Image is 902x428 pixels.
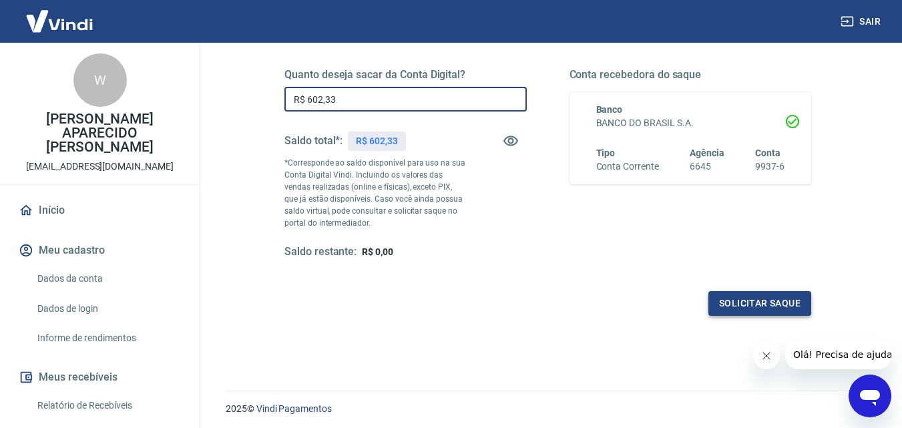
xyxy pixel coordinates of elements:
h6: Conta Corrente [596,160,659,174]
div: W [73,53,127,107]
h5: Conta recebedora do saque [570,68,812,81]
iframe: Fechar mensagem [753,343,780,369]
button: Sair [838,9,886,34]
h6: BANCO DO BRASIL S.A. [596,116,785,130]
button: Meu cadastro [16,236,184,265]
a: Relatório de Recebíveis [32,392,184,419]
span: Agência [690,148,724,158]
h6: 9937-6 [755,160,784,174]
p: R$ 602,33 [356,134,398,148]
h5: Saldo total*: [284,134,343,148]
span: Olá! Precisa de ajuda? [8,9,112,20]
a: Dados de login [32,295,184,323]
a: Dados da conta [32,265,184,292]
p: [PERSON_NAME] APARECIDO [PERSON_NAME] [11,112,189,154]
a: Início [16,196,184,225]
span: Banco [596,104,623,115]
span: R$ 0,00 [362,246,393,257]
p: [EMAIL_ADDRESS][DOMAIN_NAME] [26,160,174,174]
iframe: Botão para abrir a janela de mensagens [849,375,891,417]
img: Vindi [16,1,103,41]
h6: 6645 [690,160,724,174]
a: Informe de rendimentos [32,325,184,352]
p: 2025 © [226,402,870,416]
a: Vindi Pagamentos [256,403,332,414]
h5: Quanto deseja sacar da Conta Digital? [284,68,527,81]
h5: Saldo restante: [284,245,357,259]
span: Tipo [596,148,616,158]
p: *Corresponde ao saldo disponível para uso na sua Conta Digital Vindi. Incluindo os valores das ve... [284,157,466,229]
button: Meus recebíveis [16,363,184,392]
span: Conta [755,148,780,158]
button: Solicitar saque [708,291,811,316]
iframe: Mensagem da empresa [785,340,891,369]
